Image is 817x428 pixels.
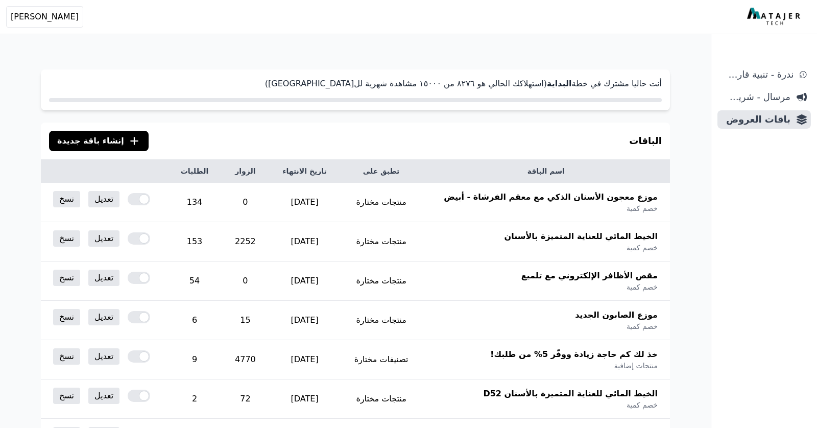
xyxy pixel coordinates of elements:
span: مرسال - شريط دعاية [722,90,790,104]
span: خذ لك كم حاجة زيادة ووفّر 5% من طلبك! [490,348,658,361]
a: تعديل [88,230,119,247]
img: MatajerTech Logo [747,8,803,26]
th: تاريخ الانتهاء [269,160,341,183]
p: أنت حاليا مشترك في خطة (استهلاكك الحالي هو ٨٢٧٦ من ١٥۰۰۰ مشاهدة شهرية لل[GEOGRAPHIC_DATA]) [49,78,662,90]
td: منتجات مختارة [341,183,422,222]
a: تعديل [88,309,119,325]
td: 4770 [222,340,269,379]
span: خصم كمية [627,203,658,213]
td: [DATE] [269,301,341,340]
a: نسخ [53,348,80,365]
a: تعديل [88,270,119,286]
span: موزع معجون الأسنان الذكي مع معقم الفرشاة - أبيض [444,191,658,203]
span: منتجات إضافية [614,361,658,371]
td: 134 [167,183,222,222]
a: نسخ [53,309,80,325]
span: خصم كمية [627,400,658,410]
td: 0 [222,183,269,222]
h3: الباقات [629,134,662,148]
span: خصم كمية [627,282,658,292]
td: [DATE] [269,340,341,379]
td: 9 [167,340,222,379]
td: منتجات مختارة [341,261,422,301]
span: مقص الأظافر الإلكتروني مع تلميع [521,270,658,282]
button: إنشاء باقة جديدة [49,131,149,151]
a: نسخ [53,191,80,207]
span: إنشاء باقة جديدة [57,135,124,147]
td: منتجات مختارة [341,222,422,261]
span: خصم كمية [627,321,658,331]
a: تعديل [88,388,119,404]
td: 15 [222,301,269,340]
button: [PERSON_NAME] [6,6,83,28]
span: ندرة - تنبية قارب علي النفاذ [722,67,794,82]
td: 153 [167,222,222,261]
td: 0 [222,261,269,301]
td: 2252 [222,222,269,261]
td: منتجات مختارة [341,379,422,419]
span: خصم كمية [627,243,658,253]
th: اسم الباقة [422,160,670,183]
a: نسخ [53,230,80,247]
a: تعديل [88,191,119,207]
td: [DATE] [269,379,341,419]
span: [PERSON_NAME] [11,11,79,23]
a: نسخ [53,270,80,286]
th: تطبق على [341,160,422,183]
strong: البداية [547,79,571,88]
td: [DATE] [269,183,341,222]
a: نسخ [53,388,80,404]
th: الطلبات [167,160,222,183]
td: [DATE] [269,261,341,301]
td: 54 [167,261,222,301]
span: الخيط المائي للعناية المتميزة بالأسنان D52 [483,388,658,400]
th: الزوار [222,160,269,183]
a: تعديل [88,348,119,365]
span: الخيط المائي للعناية المتميزة بالأسنان [504,230,658,243]
span: باقات العروض [722,112,790,127]
td: منتجات مختارة [341,301,422,340]
span: موزع الصابون الجديد [575,309,658,321]
td: [DATE] [269,222,341,261]
td: تصنيفات مختارة [341,340,422,379]
td: 6 [167,301,222,340]
td: 2 [167,379,222,419]
td: 72 [222,379,269,419]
